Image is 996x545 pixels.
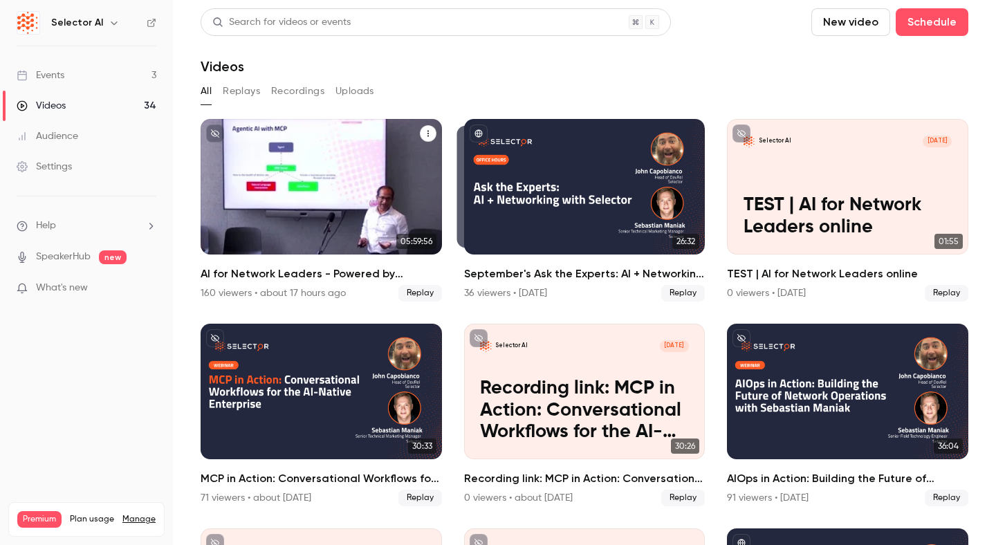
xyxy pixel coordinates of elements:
li: September's Ask the Experts: AI + Networking with Selector [464,119,705,302]
button: unpublished [470,329,488,347]
button: New video [811,8,890,36]
span: 30:33 [408,438,436,454]
div: 36 viewers • [DATE] [464,286,547,300]
span: Replay [398,490,442,506]
span: Replay [661,285,705,302]
h1: Videos [201,58,244,75]
p: Selector AI [496,342,528,350]
a: Recording link: MCP in Action: Conversational Workflows for the AI-Native EnterpriseSelector AI[D... [464,324,705,506]
span: 26:32 [672,234,699,249]
a: 05:59:56AI for Network Leaders - Powered by Selector160 viewers • about 17 hours agoReplay [201,119,442,302]
h2: AIOps in Action: Building the Future of Network Operations with [PERSON_NAME] [727,470,968,487]
p: TEST | AI for Network Leaders online [744,194,952,238]
span: 36:04 [934,438,963,454]
span: What's new [36,281,88,295]
button: Schedule [896,8,968,36]
h2: Recording link: MCP in Action: Conversational Workflows for the AI-Native Enterprise [464,470,705,487]
span: Plan usage [70,514,114,525]
li: AI for Network Leaders - Powered by Selector [201,119,442,302]
h2: AI for Network Leaders - Powered by Selector [201,266,442,282]
button: unpublished [206,329,224,347]
button: unpublished [206,124,224,142]
button: unpublished [732,329,750,347]
li: help-dropdown-opener [17,219,156,233]
h2: September's Ask the Experts: AI + Networking with Selector [464,266,705,282]
li: AIOps in Action: Building the Future of Network Operations with Sebastian Maniak [727,324,968,506]
div: 0 viewers • about [DATE] [464,491,573,505]
a: SpeakerHub [36,250,91,264]
li: Recording link: MCP in Action: Conversational Workflows for the AI-Native Enterprise [464,324,705,506]
span: Replay [398,285,442,302]
a: 26:3226:32September's Ask the Experts: AI + Networking with Selector36 viewers • [DATE]Replay [464,119,705,302]
span: Replay [925,490,968,506]
button: Uploads [335,80,374,102]
span: Premium [17,511,62,528]
span: Replay [661,490,705,506]
p: Selector AI [759,137,791,145]
p: Recording link: MCP in Action: Conversational Workflows for the AI-Native Enterprise [480,378,689,443]
div: 0 viewers • [DATE] [727,286,806,300]
a: 36:04AIOps in Action: Building the Future of Network Operations with [PERSON_NAME]91 viewers • [D... [727,324,968,506]
h2: TEST | AI for Network Leaders online [727,266,968,282]
span: 30:26 [671,438,699,454]
h6: Selector AI [51,16,103,30]
div: Settings [17,160,72,174]
button: published [470,124,488,142]
img: Selector AI [17,12,39,34]
li: TEST | AI for Network Leaders online [727,119,968,302]
span: new [99,250,127,264]
button: Replays [223,80,260,102]
span: [DATE] [660,340,689,352]
span: Replay [925,285,968,302]
h2: MCP in Action: Conversational Workflows for the AI-Native Enterprise [201,470,442,487]
button: Recordings [271,80,324,102]
iframe: Noticeable Trigger [140,282,156,295]
button: All [201,80,212,102]
span: 05:59:56 [396,234,436,249]
div: Videos [17,99,66,113]
div: 91 viewers • [DATE] [727,491,809,505]
div: 71 viewers • about [DATE] [201,491,311,505]
div: Audience [17,129,78,143]
div: Search for videos or events [212,15,351,30]
div: Events [17,68,64,82]
a: Manage [122,514,156,525]
span: Help [36,219,56,233]
div: 160 viewers • about 17 hours ago [201,286,346,300]
span: [DATE] [923,136,952,147]
a: 30:33MCP in Action: Conversational Workflows for the AI-Native Enterprise71 viewers • about [DATE... [201,324,442,506]
a: TEST | AI for Network Leaders onlineSelector AI[DATE]TEST | AI for Network Leaders online01:55TES... [727,119,968,302]
section: Videos [201,8,968,537]
button: unpublished [732,124,750,142]
span: 01:55 [934,234,963,249]
li: MCP in Action: Conversational Workflows for the AI-Native Enterprise [201,324,442,506]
